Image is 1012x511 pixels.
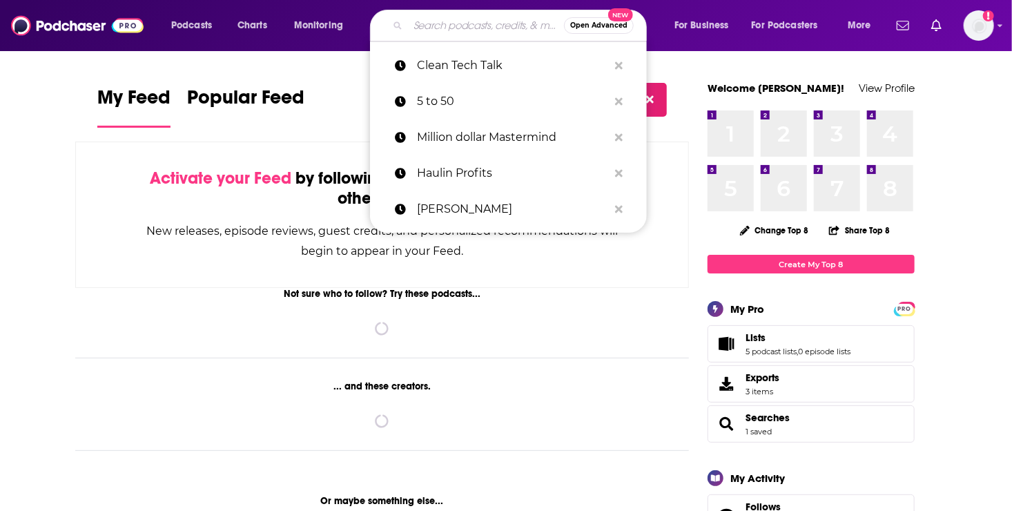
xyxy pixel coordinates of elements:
span: Podcasts [171,16,212,35]
a: Show notifications dropdown [891,14,915,37]
a: Lists [746,331,850,344]
a: 5 to 50 [370,84,647,119]
a: Welcome [PERSON_NAME]! [708,81,844,95]
button: open menu [284,15,361,37]
a: Clean Tech Talk [370,48,647,84]
a: Create My Top 8 [708,255,915,273]
a: View Profile [859,81,915,95]
a: My Feed [97,86,171,128]
button: Open AdvancedNew [564,17,634,34]
span: Open Advanced [570,22,627,29]
a: Lists [712,334,740,354]
span: Monitoring [294,16,343,35]
svg: Add a profile image [983,10,994,21]
button: Share Top 8 [828,217,891,244]
span: Lists [746,331,766,344]
span: New [608,8,633,21]
div: ... and these creators. [75,380,689,392]
span: Popular Feed [187,86,304,117]
div: New releases, episode reviews, guest credits, and personalized recommendations will begin to appe... [145,221,619,261]
a: [PERSON_NAME] [370,191,647,227]
span: Activate your Feed [150,168,291,189]
div: My Activity [730,472,785,485]
a: Exports [708,365,915,403]
span: Lists [708,325,915,363]
div: Search podcasts, credits, & more... [383,10,660,41]
a: 5 podcast lists [746,347,797,356]
div: Or maybe something else... [75,495,689,507]
a: Haulin Profits [370,155,647,191]
span: Exports [712,374,740,394]
a: Popular Feed [187,86,304,128]
a: Searches [712,414,740,434]
span: Charts [237,16,267,35]
button: Show profile menu [964,10,994,41]
div: My Pro [730,302,764,316]
img: User Profile [964,10,994,41]
span: For Business [674,16,729,35]
span: PRO [896,304,913,314]
span: Searches [708,405,915,443]
div: by following Podcasts, Creators, Lists, and other Users! [145,168,619,209]
button: Change Top 8 [732,222,817,239]
p: Tom Hunt [417,191,608,227]
button: open menu [665,15,746,37]
p: Million dollar Mastermind [417,119,608,155]
div: Not sure who to follow? Try these podcasts... [75,288,689,300]
p: Haulin Profits [417,155,608,191]
span: For Podcasters [752,16,818,35]
span: Exports [746,372,779,384]
button: open menu [838,15,888,37]
p: 5 to 50 [417,84,608,119]
a: PRO [896,303,913,314]
span: 3 items [746,387,779,396]
img: Podchaser - Follow, Share and Rate Podcasts [11,12,144,39]
p: Clean Tech Talk [417,48,608,84]
button: open menu [743,15,838,37]
input: Search podcasts, credits, & more... [408,15,564,37]
button: open menu [162,15,230,37]
a: Searches [746,412,790,424]
span: , [797,347,798,356]
span: Logged in as roneledotsonRAD [964,10,994,41]
span: My Feed [97,86,171,117]
a: Charts [228,15,275,37]
a: 1 saved [746,427,772,436]
a: Million dollar Mastermind [370,119,647,155]
a: 0 episode lists [798,347,850,356]
a: Show notifications dropdown [926,14,947,37]
span: More [848,16,871,35]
